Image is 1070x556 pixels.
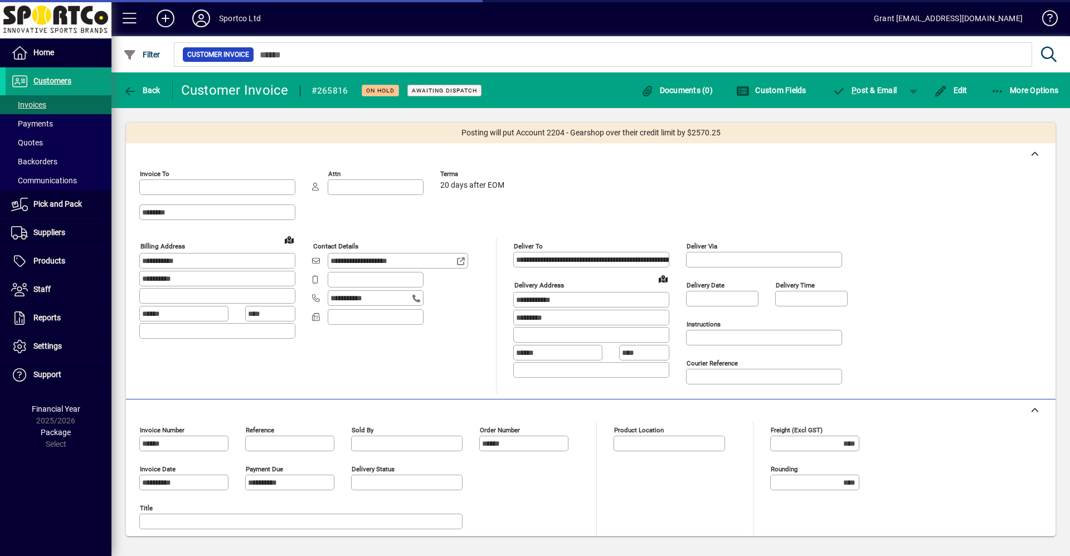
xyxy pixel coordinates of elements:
button: More Options [988,80,1062,100]
a: Payments [6,114,111,133]
span: 20 days after EOM [440,181,504,190]
span: Customer Invoice [187,49,249,60]
span: P [852,86,857,95]
button: Custom Fields [733,80,809,100]
span: Awaiting Dispatch [412,87,477,94]
span: More Options [991,86,1059,95]
span: Back [123,86,160,95]
a: Home [6,39,111,67]
mat-label: Order number [480,426,520,434]
mat-label: Freight (excl GST) [771,426,823,434]
mat-label: Invoice To [140,170,169,178]
a: Settings [6,333,111,360]
button: Post & Email [827,80,903,100]
span: Filter [123,50,160,59]
mat-label: Delivery date [687,281,724,289]
a: View on map [280,231,298,248]
mat-label: Reference [246,426,274,434]
span: Customers [33,76,71,85]
a: Quotes [6,133,111,152]
mat-label: Title [140,504,153,512]
span: ost & Email [833,86,897,95]
mat-label: Delivery time [776,281,815,289]
button: Add [148,8,183,28]
button: Edit [931,80,970,100]
span: Documents (0) [640,86,713,95]
mat-label: Rounding [771,465,797,473]
mat-label: Courier Reference [687,359,738,367]
span: Reports [33,313,61,322]
mat-label: Invoice date [140,465,176,473]
span: Terms [440,170,507,178]
button: Documents (0) [638,80,716,100]
span: Communications [11,176,77,185]
a: Reports [6,304,111,332]
a: Support [6,361,111,389]
span: Quotes [11,138,43,147]
div: Customer Invoice [181,81,289,99]
div: Grant [EMAIL_ADDRESS][DOMAIN_NAME] [874,9,1023,27]
span: On hold [366,87,395,94]
mat-label: Deliver via [687,242,717,250]
a: View on map [654,270,672,287]
span: Payments [11,119,53,128]
div: Sportco Ltd [219,9,261,27]
span: Backorders [11,157,57,166]
span: Edit [934,86,967,95]
button: Back [120,80,163,100]
mat-label: Attn [328,170,341,178]
mat-label: Instructions [687,320,721,328]
span: Staff [33,285,51,294]
a: Pick and Pack [6,191,111,218]
mat-label: Sold by [352,426,373,434]
mat-label: Payment due [246,465,283,473]
button: Profile [183,8,219,28]
span: Products [33,256,65,265]
a: Knowledge Base [1034,2,1056,38]
span: Package [41,428,71,437]
a: Staff [6,276,111,304]
mat-label: Delivery status [352,465,395,473]
app-page-header-button: Back [111,80,173,100]
a: Invoices [6,95,111,114]
a: Backorders [6,152,111,171]
span: Custom Fields [736,86,806,95]
span: Pick and Pack [33,199,82,208]
a: Products [6,247,111,275]
span: Settings [33,342,62,350]
button: Filter [120,45,163,65]
span: Invoices [11,100,46,109]
span: Financial Year [32,404,80,413]
span: Suppliers [33,228,65,237]
a: Communications [6,171,111,190]
span: Support [33,370,61,379]
mat-label: Product location [614,426,664,434]
div: #265816 [312,82,348,100]
mat-label: Deliver To [514,242,543,250]
span: Posting will put Account 2204 - Gearshop over their credit limit by $2570.25 [461,127,721,139]
a: Suppliers [6,219,111,247]
span: Home [33,48,54,57]
mat-label: Invoice number [140,426,184,434]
